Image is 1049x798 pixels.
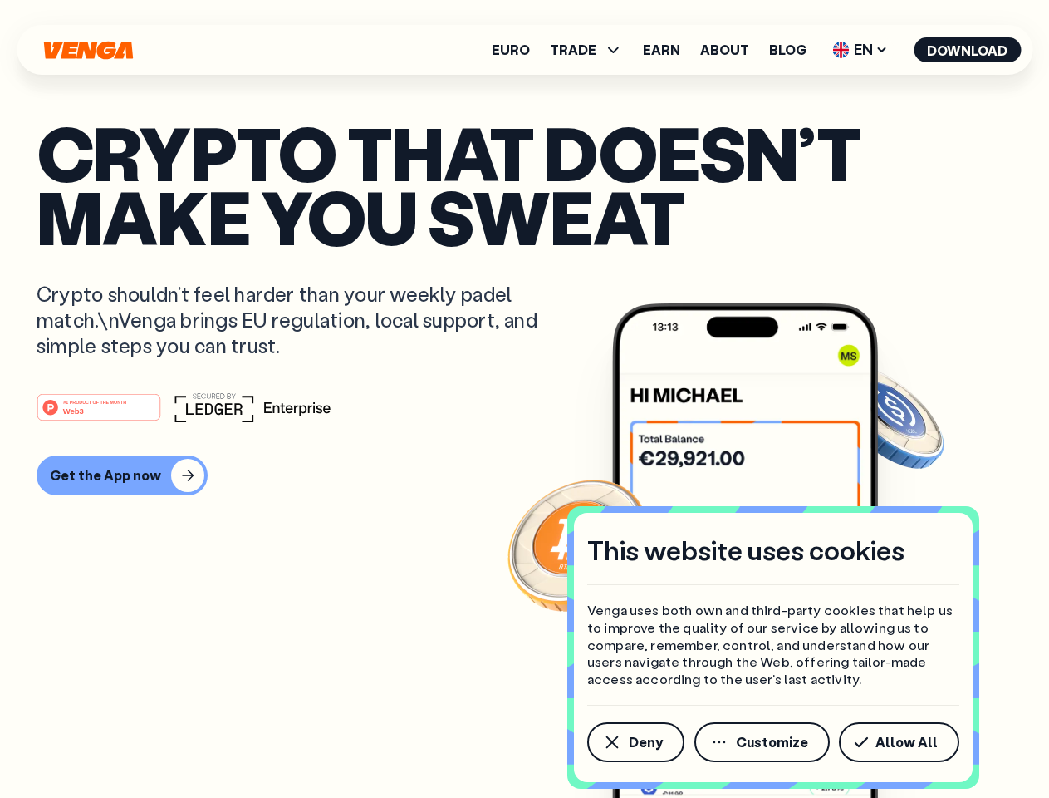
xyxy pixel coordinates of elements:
span: TRADE [550,40,623,60]
h4: This website uses cookies [587,533,904,568]
a: Blog [769,43,806,57]
button: Get the App now [37,456,208,495]
tspan: Web3 [63,406,84,415]
p: Venga uses both own and third-party cookies that help us to improve the quality of our service by... [587,602,959,688]
img: Bitcoin [504,470,654,619]
a: About [700,43,749,57]
button: Download [914,37,1021,62]
img: flag-uk [832,42,849,58]
a: Earn [643,43,680,57]
button: Customize [694,722,830,762]
span: Customize [736,736,808,749]
img: USDC coin [828,357,948,477]
tspan: #1 PRODUCT OF THE MONTH [63,399,126,404]
a: Euro [492,43,530,57]
a: #1 PRODUCT OF THE MONTHWeb3 [37,403,161,425]
p: Crypto shouldn’t feel harder than your weekly padel match.\nVenga brings EU regulation, local sup... [37,281,561,359]
span: EN [826,37,894,63]
svg: Home [42,41,135,60]
span: Allow All [875,736,938,749]
button: Deny [587,722,684,762]
span: Deny [629,736,663,749]
a: Get the App now [37,456,1012,495]
p: Crypto that doesn’t make you sweat [37,121,1012,248]
span: TRADE [550,43,596,57]
button: Allow All [839,722,959,762]
div: Get the App now [50,467,161,484]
